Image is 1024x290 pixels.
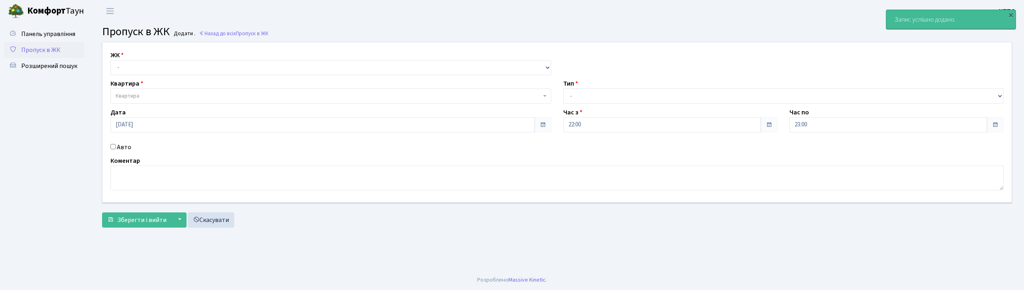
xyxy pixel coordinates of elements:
label: ЖК [110,50,124,60]
span: Пропуск в ЖК [236,30,269,37]
a: Пропуск в ЖК [4,42,84,58]
img: logo.png [8,3,24,19]
a: Панель управління [4,26,84,42]
span: Панель управління [21,30,75,38]
a: КПП4 [999,6,1014,16]
label: Авто [117,142,131,152]
span: Пропуск в ЖК [21,46,60,54]
span: Квартира [116,92,139,100]
b: КПП4 [999,7,1014,16]
a: Massive Kinetic [508,276,546,284]
label: Квартира [110,79,143,88]
div: Розроблено . [477,276,547,284]
label: Час по [789,108,809,117]
label: Час з [563,108,582,117]
b: Комфорт [27,4,66,17]
div: × [1007,11,1015,19]
span: Таун [27,4,84,18]
span: Зберегти і вийти [117,216,167,224]
a: Назад до всіхПропуск в ЖК [199,30,269,37]
label: Коментар [110,156,140,166]
label: Дата [110,108,126,117]
small: Додати . [172,30,195,37]
span: Пропуск в ЖК [102,24,170,40]
label: Тип [563,79,578,88]
button: Зберегти і вийти [102,212,172,228]
a: Розширений пошук [4,58,84,74]
div: Запис успішно додано. [886,10,1016,29]
span: Розширений пошук [21,62,77,70]
a: Скасувати [188,212,234,228]
button: Переключити навігацію [100,4,120,18]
